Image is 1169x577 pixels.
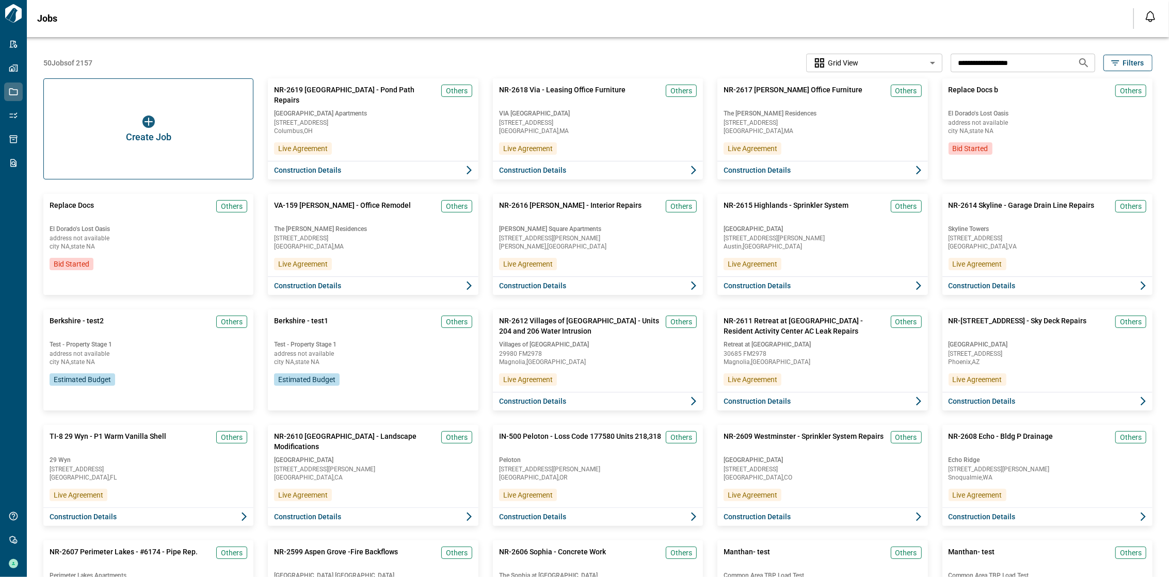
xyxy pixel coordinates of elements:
[724,225,921,233] span: [GEOGRAPHIC_DATA]
[499,466,697,472] span: [STREET_ADDRESS][PERSON_NAME]
[724,109,921,118] span: The [PERSON_NAME] Residences
[499,128,697,134] span: [GEOGRAPHIC_DATA] , MA
[274,466,472,472] span: [STREET_ADDRESS][PERSON_NAME]
[493,507,703,526] button: Construction Details
[949,351,1146,357] span: [STREET_ADDRESS]
[221,317,243,327] span: Others
[949,396,1016,406] span: Construction Details
[724,396,791,406] span: Construction Details
[949,456,1146,464] span: Echo Ridge
[895,548,917,558] span: Others
[953,374,1002,385] span: Live Agreement
[724,128,921,134] span: [GEOGRAPHIC_DATA] , MA
[493,392,703,410] button: Construction Details
[274,243,472,250] span: [GEOGRAPHIC_DATA] , MA
[499,235,697,241] span: [STREET_ADDRESS][PERSON_NAME]
[949,109,1146,118] span: El Dorado's Lost Oasis
[274,359,472,365] span: city NA , state NA
[724,351,921,357] span: 30685 FM2978
[50,243,247,250] span: city NA , state NA
[949,316,1087,336] span: NR-[STREET_ADDRESS] - Sky Deck Repairs
[274,281,341,291] span: Construction Details
[728,490,777,500] span: Live Agreement
[728,259,777,269] span: Live Agreement
[54,490,103,500] span: Live Agreement
[54,259,89,269] span: Bid Started
[949,340,1146,349] span: [GEOGRAPHIC_DATA]
[724,316,886,336] span: NR-2611 Retreat at [GEOGRAPHIC_DATA] - Resident Activity Center AC Leak Repairs
[717,161,927,179] button: Construction Details
[949,128,1146,134] span: city NA , state NA
[942,276,1152,295] button: Construction Details
[949,359,1146,365] span: Phoenix , AZ
[274,235,472,241] span: [STREET_ADDRESS]
[274,120,472,126] span: [STREET_ADDRESS]
[274,165,341,175] span: Construction Details
[949,243,1146,250] span: [GEOGRAPHIC_DATA] , VA
[828,58,858,68] span: Grid View
[274,340,472,349] span: Test - Property Stage 1
[1120,86,1142,96] span: Others
[717,507,927,526] button: Construction Details
[949,512,1016,522] span: Construction Details
[274,200,411,221] span: VA-159 [PERSON_NAME] - Office Remodel
[895,317,917,327] span: Others
[221,432,243,442] span: Others
[503,374,553,385] span: Live Agreement
[499,316,662,336] span: NR-2612 Villages of [GEOGRAPHIC_DATA] - Units 204 and 206 Water Intrusion
[221,201,243,211] span: Others
[949,466,1146,472] span: [STREET_ADDRESS][PERSON_NAME]
[724,120,921,126] span: [STREET_ADDRESS]
[499,351,697,357] span: 29980 FM2978
[503,259,553,269] span: Live Agreement
[50,547,198,567] span: NR-2607 Perimeter Lakes - #6174 - Pipe Rep.
[1142,8,1159,25] button: Open notification feed
[50,512,117,522] span: Construction Details
[724,431,884,452] span: NR-2609 Westminster - Sprinkler System Repairs
[949,431,1053,452] span: NR-2608 Echo - Bldg P Drainage
[446,548,468,558] span: Others
[278,490,328,500] span: Live Agreement
[493,276,703,295] button: Construction Details
[499,85,626,105] span: NR-2618 Via - Leasing Office Furniture
[278,374,335,385] span: Estimated Budget
[949,200,1095,221] span: NR-2614 Skyline - Garage Drain Line Repairs
[670,548,692,558] span: Others
[50,359,247,365] span: city NA , state NA
[503,490,553,500] span: Live Agreement
[724,512,791,522] span: Construction Details
[1120,317,1142,327] span: Others
[1123,58,1144,68] span: Filters
[724,547,770,567] span: Manthan- test
[126,132,171,142] span: Create Job
[728,374,777,385] span: Live Agreement
[50,431,166,452] span: TI-8 29 Wyn - P1 Warm Vanilla Shell
[895,86,917,96] span: Others
[274,225,472,233] span: The [PERSON_NAME] Residences
[268,161,478,179] button: Construction Details
[274,456,472,464] span: [GEOGRAPHIC_DATA]
[278,259,328,269] span: Live Agreement
[446,317,468,327] span: Others
[953,143,988,154] span: Bid Started
[499,281,566,291] span: Construction Details
[142,116,155,128] img: icon button
[724,281,791,291] span: Construction Details
[499,200,642,221] span: NR-2616 [PERSON_NAME] - Interior Repairs
[499,396,566,406] span: Construction Details
[724,456,921,464] span: [GEOGRAPHIC_DATA]
[503,143,553,154] span: Live Agreement
[50,200,94,221] span: Replace Docs
[50,456,247,464] span: 29 Wyn
[949,474,1146,481] span: Snoqualmie , WA
[50,351,247,357] span: address not available
[499,474,697,481] span: [GEOGRAPHIC_DATA] , OR
[446,201,468,211] span: Others
[43,507,253,526] button: Construction Details
[50,225,247,233] span: El Dorado's Lost Oasis
[493,161,703,179] button: Construction Details
[274,316,328,336] span: Berkshire - test1
[724,359,921,365] span: Magnolia , [GEOGRAPHIC_DATA]
[953,490,1002,500] span: Live Agreement
[274,109,472,118] span: [GEOGRAPHIC_DATA] Apartments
